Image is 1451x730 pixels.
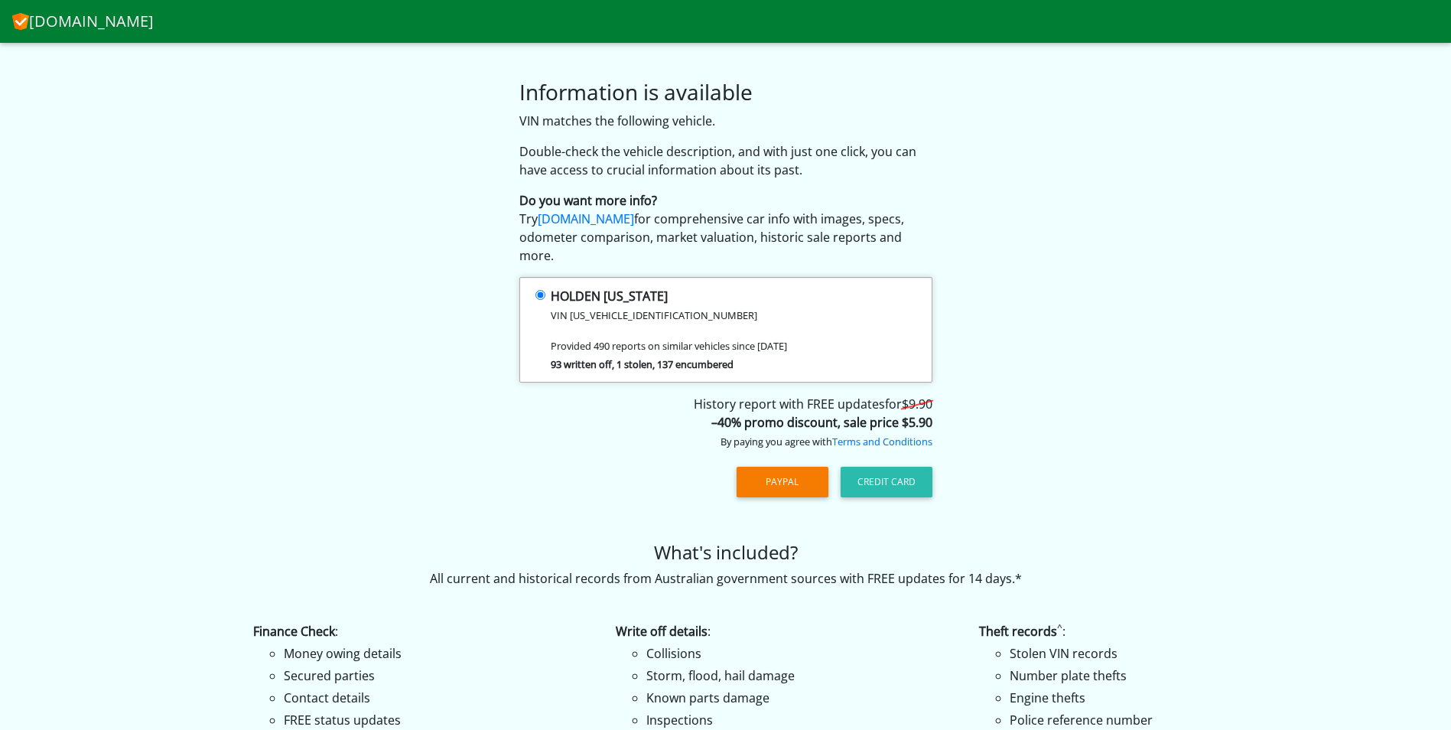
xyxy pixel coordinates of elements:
[1057,621,1062,634] sup: ^
[646,711,955,729] li: Inspections
[616,623,708,640] strong: Write off details
[12,6,154,37] a: [DOMAIN_NAME]
[11,542,1440,564] h4: What's included?
[284,666,593,685] li: Secured parties
[519,80,932,106] h3: Information is available
[711,414,932,431] strong: –40% promo discount, sale price $5.90
[253,622,593,729] li: :
[721,435,932,448] small: By paying you agree with
[551,288,668,305] strong: HOLDEN [US_STATE]
[1010,644,1319,663] li: Stolen VIN records
[616,622,955,729] li: :
[519,395,932,450] div: History report with FREE updates
[519,192,657,209] strong: Do you want more info?
[646,644,955,663] li: Collisions
[535,290,545,300] input: HOLDEN [US_STATE] VIN [US_VEHICLE_IDENTIFICATION_NUMBER] Provided 490 reports on similar vehicles...
[551,357,734,371] strong: 93 written off, 1 stolen, 137 encumbered
[979,622,1319,729] li: :
[885,396,932,412] span: for
[832,435,932,448] a: Terms and Conditions
[538,210,634,227] a: [DOMAIN_NAME]
[1010,666,1319,685] li: Number plate thefts
[646,666,955,685] li: Storm, flood, hail damage
[646,689,955,707] li: Known parts damage
[1010,689,1319,707] li: Engine thefts
[519,191,932,265] p: Try for comprehensive car info with images, specs, odometer comparison, market valuation, histori...
[737,467,828,497] button: PayPal
[253,623,335,640] strong: Finance Check
[979,623,1057,640] strong: Theft records
[12,10,29,30] img: CheckVIN.com.au logo
[519,142,932,179] p: Double-check the vehicle description, and with just one click, you can have access to crucial inf...
[551,308,757,322] small: VIN [US_VEHICLE_IDENTIFICATION_NUMBER]
[519,112,932,130] p: VIN matches the following vehicle.
[284,644,593,663] li: Money owing details
[551,339,787,353] small: Provided 490 reports on similar vehicles since [DATE]
[284,689,593,707] li: Contact details
[841,467,932,497] button: Credit Card
[902,396,932,412] s: $9.90
[284,711,593,729] li: FREE status updates
[1010,711,1319,729] li: Police reference number
[11,569,1440,588] p: All current and historical records from Australian government sources with FREE updates for 14 days.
